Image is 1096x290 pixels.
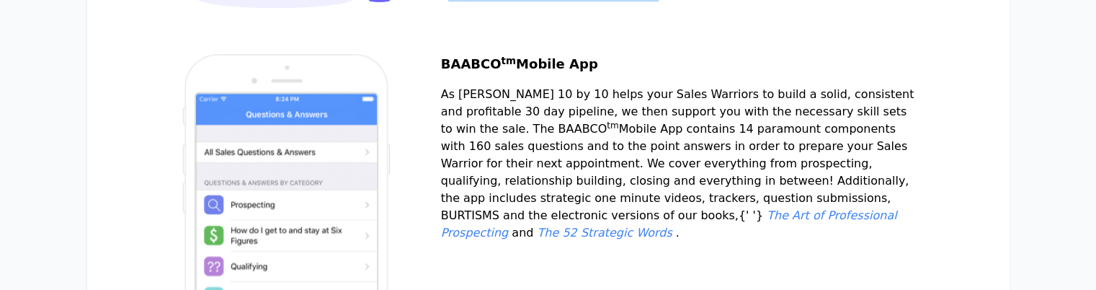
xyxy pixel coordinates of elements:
[441,54,918,86] h2: BAABCO Mobile App
[441,86,918,242] p: As [PERSON_NAME] 10 by 10 helps your Sales Warriors to build a solid, consistent and profitable 3...
[537,226,672,240] em: The 52 Strategic Words
[607,120,618,131] sup: tm
[533,226,675,240] a: The 52 Strategic Words
[501,55,516,66] sup: tm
